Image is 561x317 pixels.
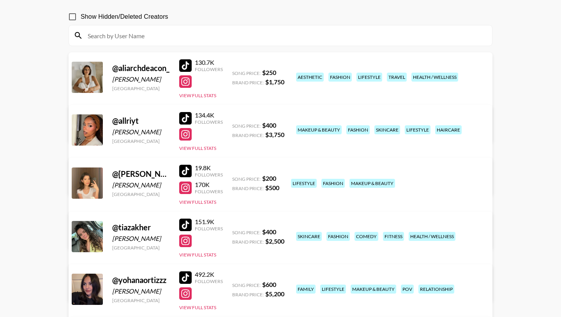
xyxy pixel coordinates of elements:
button: View Full Stats [179,252,216,258]
strong: $ 5,200 [265,290,284,297]
span: Brand Price: [232,239,264,245]
div: makeup & beauty [351,285,396,294]
div: Followers [195,189,223,194]
span: Song Price: [232,123,261,129]
div: haircare [435,125,462,134]
div: lifestyle [356,73,382,82]
div: Followers [195,278,223,284]
input: Search by User Name [83,29,487,42]
div: [PERSON_NAME] [112,128,170,136]
span: Show Hidden/Deleted Creators [81,12,168,21]
span: Song Price: [232,176,261,182]
span: Song Price: [232,282,261,288]
div: health / wellness [409,232,455,241]
div: family [296,285,316,294]
div: relationship [418,285,454,294]
div: [PERSON_NAME] [112,235,170,242]
div: [GEOGRAPHIC_DATA] [112,191,170,197]
div: 492.2K [195,271,223,278]
button: View Full Stats [179,199,216,205]
div: 19.8K [195,164,223,172]
div: makeup & beauty [296,125,342,134]
div: @ yohanaortizzz [112,275,170,285]
span: Song Price: [232,70,261,76]
strong: $ 400 [262,228,276,235]
div: Followers [195,119,223,125]
div: fashion [326,232,350,241]
div: [PERSON_NAME] [112,287,170,295]
span: Brand Price: [232,185,264,191]
div: [PERSON_NAME] [112,75,170,83]
div: Followers [195,172,223,178]
div: lifestyle [320,285,346,294]
span: Song Price: [232,230,261,235]
strong: $ 1,750 [265,78,284,85]
strong: $ 600 [262,281,276,288]
div: [PERSON_NAME] [112,181,170,189]
div: Followers [195,66,223,72]
strong: $ 3,750 [265,131,284,138]
div: lifestyle [291,179,317,188]
div: fitness [383,232,404,241]
span: Brand Price: [232,132,264,138]
div: 134.4K [195,111,223,119]
span: Brand Price: [232,80,264,85]
div: travel [387,73,407,82]
div: [GEOGRAPHIC_DATA] [112,138,170,144]
div: [GEOGRAPHIC_DATA] [112,245,170,251]
div: Followers [195,226,223,232]
div: skincare [296,232,322,241]
div: fashion [346,125,370,134]
div: pov [401,285,414,294]
strong: $ 200 [262,175,276,182]
button: View Full Stats [179,145,216,151]
div: [GEOGRAPHIC_DATA] [112,85,170,91]
div: fashion [328,73,352,82]
div: health / wellness [411,73,458,82]
div: skincare [374,125,400,134]
button: View Full Stats [179,93,216,98]
div: @ aliarchdeacon_ [112,63,170,73]
strong: $ 500 [265,184,279,191]
div: 170K [195,181,223,189]
strong: $ 2,500 [265,237,284,245]
div: fashion [321,179,345,188]
div: comedy [355,232,378,241]
span: Brand Price: [232,292,264,297]
div: [GEOGRAPHIC_DATA] [112,297,170,303]
strong: $ 250 [262,69,276,76]
div: makeup & beauty [349,179,395,188]
strong: $ 400 [262,121,276,129]
div: @ [PERSON_NAME].[PERSON_NAME] [112,169,170,179]
button: View Full Stats [179,305,216,310]
div: aesthetic [296,73,324,82]
div: @ tiazakher [112,223,170,232]
div: 151.9K [195,218,223,226]
div: 130.7K [195,59,223,66]
div: @ allriyt [112,116,170,126]
div: lifestyle [405,125,430,134]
